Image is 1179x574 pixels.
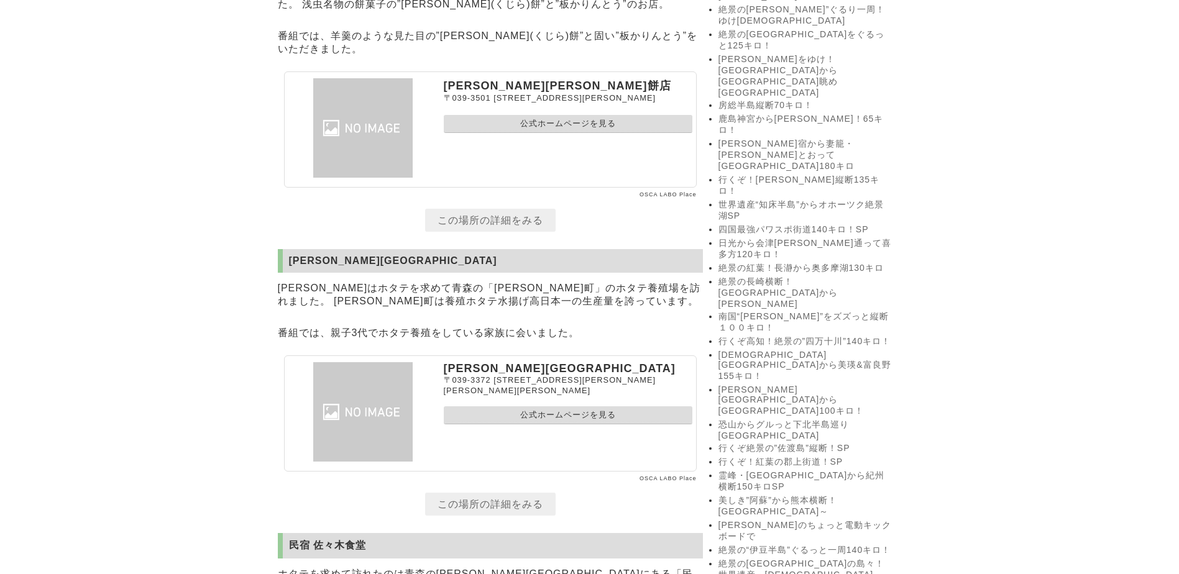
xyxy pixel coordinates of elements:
span: 〒039-3372 [444,375,491,385]
a: 南国“[PERSON_NAME]”をズズっと縦断１００キロ！ [718,311,892,334]
a: 房総半島縦断70キロ！ [718,100,892,111]
a: 絶景の[PERSON_NAME]”ぐるり一周！ゆけ[DEMOGRAPHIC_DATA] [718,4,892,27]
a: 四国最強パワスポ街道140キロ！SP [718,224,892,235]
a: 日光から会津[PERSON_NAME]通って喜多方120キロ！ [718,238,892,260]
h2: 民宿 佐々木食堂 [278,533,703,558]
a: 鹿島神宮から[PERSON_NAME]！65キロ！ [718,114,892,136]
span: 〒039-3501 [444,93,491,102]
a: 絶景の“伊豆半島”ぐるっと一周140キロ！ [718,545,892,556]
a: 絶景の紅葉！長瀞から奥多摩湖130キロ [718,263,892,274]
span: [STREET_ADDRESS][PERSON_NAME][PERSON_NAME][PERSON_NAME] [444,375,656,395]
a: 行くぞ高知！絶景の”四万十川”140キロ！ [718,336,892,347]
a: [PERSON_NAME][GEOGRAPHIC_DATA]から[GEOGRAPHIC_DATA]100キロ！ [718,385,892,417]
p: 番組では、羊羹のような見た目の”[PERSON_NAME](くじら)餅”と固い”板かりんとう”をいただきました。 [278,27,703,59]
a: この場所の詳細をみる [425,209,556,232]
a: 行くぞ！紅葉の郡上街道！SP [718,457,892,468]
img: 永井久慈良餅店 [288,78,438,178]
a: 行くぞ！[PERSON_NAME]縦断135キロ！ [718,175,892,197]
a: 公式ホームページを見る [444,406,692,424]
a: OSCA LABO Place [640,191,697,198]
a: 霊峰・[GEOGRAPHIC_DATA]から紀州横断150キロSP [718,470,892,493]
a: OSCA LABO Place [640,475,697,481]
a: [PERSON_NAME]のちょっと電動キックボードで [718,520,892,542]
a: [PERSON_NAME]をゆけ！[GEOGRAPHIC_DATA]から[GEOGRAPHIC_DATA]眺め[GEOGRAPHIC_DATA] [718,54,892,98]
p: [PERSON_NAME][PERSON_NAME]餅店 [444,78,692,93]
img: 平内町 [288,362,438,462]
a: 美しき”阿蘇”から熊本横断！[GEOGRAPHIC_DATA]～ [718,495,892,517]
a: [PERSON_NAME]宿から妻籠・[PERSON_NAME]とおって[GEOGRAPHIC_DATA]180キロ [718,139,892,172]
h2: [PERSON_NAME][GEOGRAPHIC_DATA] [278,249,703,273]
p: [PERSON_NAME][GEOGRAPHIC_DATA] [444,362,692,375]
a: この場所の詳細をみる [425,493,556,516]
span: [STREET_ADDRESS][PERSON_NAME] [493,93,656,102]
a: 行くぞ絶景の”佐渡島”縦断！SP [718,443,892,454]
a: 世界遺産“知床半島”からオホーツク絶景湖SP [718,199,892,222]
a: 恐山からグルっと下北半島巡り[GEOGRAPHIC_DATA] [718,419,892,440]
a: 公式ホームページを見る [444,115,692,133]
p: [PERSON_NAME]はホタテを求めて青森の「[PERSON_NAME]町」のホタテ養殖場を訪れました。 [PERSON_NAME]町は養殖ホタテ水揚げ高日本一の生産量を誇っています。 [278,279,703,311]
p: 番組では、親子3代でホタテ養殖をしている家族に会いました。 [278,324,703,343]
a: 絶景の[GEOGRAPHIC_DATA]をぐるっと125キロ！ [718,29,892,52]
a: 絶景の長崎横断！[GEOGRAPHIC_DATA]から[PERSON_NAME] [718,276,892,309]
a: [DEMOGRAPHIC_DATA][GEOGRAPHIC_DATA]から美瑛&富良野155キロ！ [718,350,892,382]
